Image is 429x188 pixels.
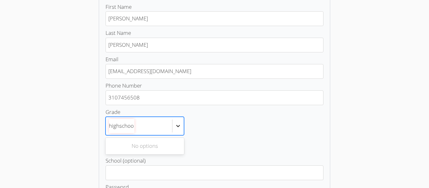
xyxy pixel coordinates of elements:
[106,38,323,52] input: Last Name
[106,29,131,36] span: Last Name
[109,119,134,133] input: GradeGrade is required
[106,11,323,26] input: First Name
[106,139,184,153] div: No options
[106,157,146,164] span: School (optional)
[106,108,120,115] span: Grade
[106,90,323,105] input: Phone Number
[106,3,132,10] span: First Name
[106,82,142,89] span: Phone Number
[106,64,323,79] input: Email
[106,165,323,180] input: School (optional)
[106,56,118,63] span: Email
